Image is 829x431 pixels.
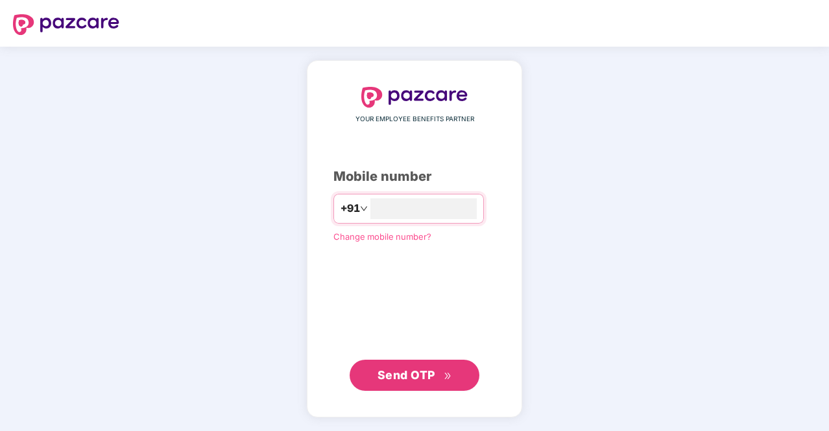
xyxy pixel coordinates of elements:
[444,372,452,380] span: double-right
[341,200,360,216] span: +91
[361,87,468,108] img: logo
[333,231,431,242] a: Change mobile number?
[378,368,435,382] span: Send OTP
[333,167,496,187] div: Mobile number
[355,114,474,124] span: YOUR EMPLOYEE BENEFITS PARTNER
[350,360,479,391] button: Send OTPdouble-right
[360,205,368,213] span: down
[13,14,119,35] img: logo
